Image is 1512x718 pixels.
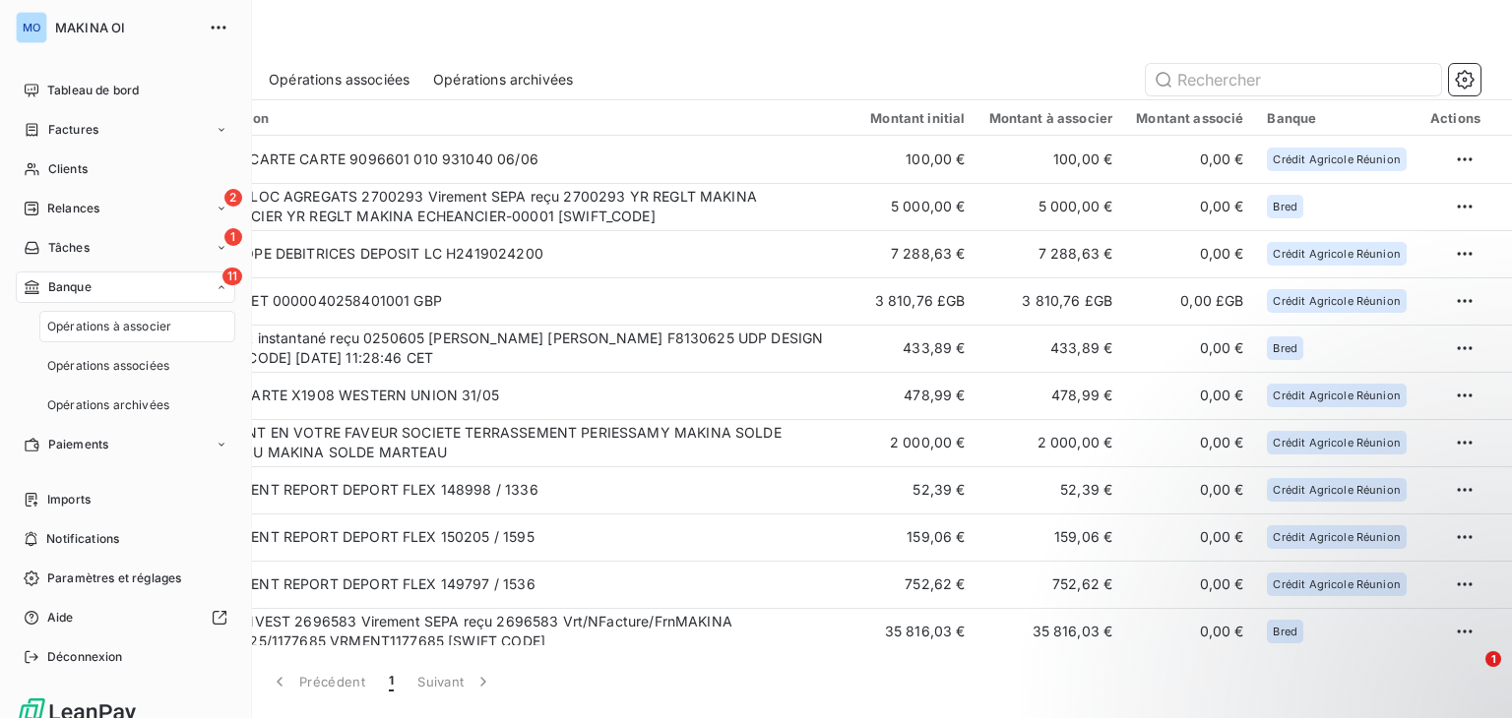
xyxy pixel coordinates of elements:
td: 0,00 € [1124,513,1255,561]
span: Opérations à associer [47,318,171,335]
span: Bred [1273,342,1297,354]
button: Précédent [258,661,377,702]
td: VERSEMENT REPORT DEPORT FLEX 150205 / 1595 [182,513,858,561]
td: VIREMENT EN VOTRE FAVEUR SOCIETE TERRASSEMENT PERIESSAMY MAKINA SOLDE MARTEAU MAKINA SOLDE MARTEAU [182,419,858,466]
span: Tableau de bord [47,82,139,99]
td: 433,89 € [858,325,976,372]
span: Tâches [48,239,90,257]
td: REMISE CARTE CARTE 9096601 010 931040 06/06 [182,136,858,183]
span: Opérations associées [47,357,169,375]
td: 100,00 € [858,136,976,183]
td: 0,00 € [1124,325,1255,372]
td: 159,06 € [858,513,976,561]
td: 2 000,00 € [977,419,1125,466]
td: 3 810,76 £GB [977,277,1125,325]
td: Virement instantané reçu 0250605 [PERSON_NAME] [PERSON_NAME] F8130625 UDP DESIGN [SWIFT_CODE] [DA... [182,325,858,372]
div: Montant associé [1136,110,1243,126]
td: 2 000,00 € [858,419,976,466]
a: Aide [16,602,235,633]
td: 7 288,63 € [977,230,1125,277]
span: Relances [47,200,99,217]
span: Crédit Agricole Réunion [1273,437,1400,449]
td: VERSEMENT REPORT DEPORT FLEX 148998 / 1336 [182,466,858,513]
td: PREFA BLOC AGREGATS 2700293 Virement SEPA reçu 2700293 YR REGLT MAKINA ECHEANCIER YR REGLT MAKINA... [182,183,858,230]
td: 752,62 € [858,561,976,608]
span: Crédit Agricole Réunion [1273,295,1400,307]
button: Suivant [406,661,505,702]
div: Actions [1430,110,1480,126]
td: REAL PRET 0000040258401001 GBP [182,277,858,325]
span: Clients [48,160,88,178]
td: 52,39 € [977,466,1125,513]
span: Déconnexion [47,648,123,666]
td: VERSEMENT REPORT DEPORT FLEX 149797 / 1536 [182,561,858,608]
button: 1 [377,661,406,702]
span: Notifications [46,530,119,548]
span: Imports [47,491,91,509]
span: MAKINA OI [55,20,197,35]
div: Montant initial [870,110,965,126]
td: INTER INVEST 2696583 Virement SEPA reçu 2696583 Vrt/NFacture/FrnMAKINA OI/300525/1177685 VRMENT11... [182,608,858,655]
div: MO [16,12,47,43]
td: 159,06 € [977,513,1125,561]
td: 5 000,00 € [977,183,1125,230]
td: 478,99 € [977,372,1125,419]
span: Crédit Agricole Réunion [1273,153,1400,165]
div: Montant à associer [989,110,1113,126]
td: 752,62 € [977,561,1125,608]
span: Paramètres et réglages [47,569,181,587]
td: 5 000,00 € [858,183,976,230]
td: 0,00 € [1124,372,1255,419]
td: 35 816,03 € [858,608,976,655]
td: 0,00 € [1124,230,1255,277]
td: AVOIR CARTE X1908 WESTERN UNION 31/05 [182,372,858,419]
span: Paiements [48,436,108,453]
td: 0,00 £GB [1124,277,1255,325]
span: Opérations archivées [47,396,169,414]
iframe: Intercom notifications message [1118,527,1512,665]
td: 52,39 € [858,466,976,513]
td: REGUL OPE DEBITRICES DEPOSIT LC H2419024200 [182,230,858,277]
span: Crédit Agricole Réunion [1273,484,1400,496]
span: 1 [224,228,242,246]
div: Description [194,110,847,126]
span: Opérations archivées [433,70,573,90]
span: Factures [48,121,98,139]
span: 1 [1485,651,1501,667]
span: Opérations associées [269,70,409,90]
td: 100,00 € [977,136,1125,183]
td: 0,00 € [1124,136,1255,183]
td: 0,00 € [1124,466,1255,513]
span: 2 [224,189,242,207]
td: 35 816,03 € [977,608,1125,655]
div: Banque [1267,110,1406,126]
td: 7 288,63 € [858,230,976,277]
span: Banque [48,278,92,296]
span: Crédit Agricole Réunion [1273,248,1400,260]
td: 0,00 € [1124,183,1255,230]
span: Bred [1273,201,1297,212]
span: 11 [222,268,242,285]
td: 433,89 € [977,325,1125,372]
td: 3 810,76 £GB [858,277,976,325]
td: 0,00 € [1124,419,1255,466]
td: 478,99 € [858,372,976,419]
span: Crédit Agricole Réunion [1273,389,1400,401]
span: 1 [389,672,394,691]
span: Aide [47,609,74,627]
iframe: Intercom live chat [1445,651,1492,698]
input: Rechercher [1146,64,1441,95]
